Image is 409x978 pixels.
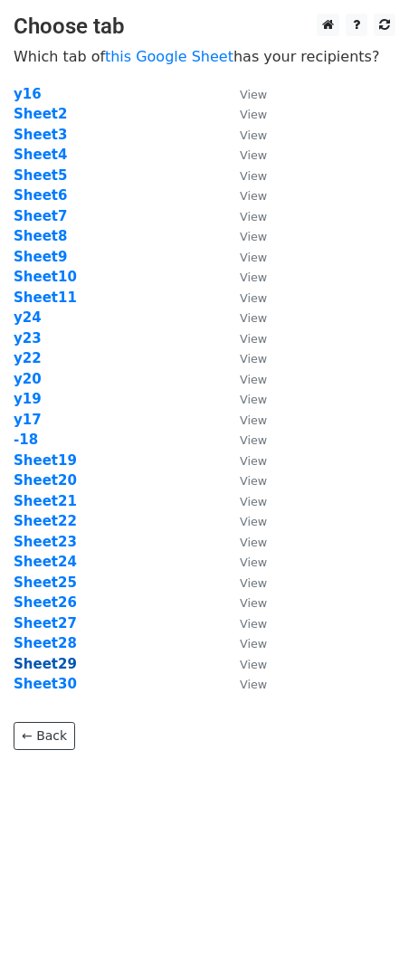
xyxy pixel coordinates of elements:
[240,311,267,325] small: View
[240,576,267,590] small: View
[240,617,267,631] small: View
[222,412,267,428] a: View
[14,208,67,224] strong: Sheet7
[222,187,267,204] a: View
[240,210,267,223] small: View
[240,271,267,284] small: View
[14,534,77,550] strong: Sheet23
[14,472,77,489] a: Sheet20
[222,574,267,591] a: View
[240,230,267,243] small: View
[14,635,77,651] strong: Sheet28
[14,371,42,387] a: y20
[222,290,267,306] a: View
[240,148,267,162] small: View
[240,352,267,366] small: View
[240,596,267,610] small: View
[222,309,267,326] a: View
[14,187,67,204] a: Sheet6
[222,330,267,347] a: View
[240,128,267,142] small: View
[14,309,42,326] a: y24
[14,290,77,306] strong: Sheet11
[319,891,409,978] div: Chat Widget
[14,513,77,529] a: Sheet22
[14,86,42,102] a: y16
[222,147,267,163] a: View
[222,534,267,550] a: View
[222,167,267,184] a: View
[240,454,267,468] small: View
[14,432,38,448] a: -18
[222,513,267,529] a: View
[14,493,77,509] a: Sheet21
[14,594,77,611] a: Sheet26
[222,554,267,570] a: View
[240,169,267,183] small: View
[222,676,267,692] a: View
[14,127,67,143] a: Sheet3
[222,432,267,448] a: View
[14,269,77,285] a: Sheet10
[222,371,267,387] a: View
[222,86,267,102] a: View
[222,493,267,509] a: View
[14,249,67,265] a: Sheet9
[240,189,267,203] small: View
[14,147,67,163] a: Sheet4
[14,656,77,672] a: Sheet29
[14,412,42,428] a: y17
[222,228,267,244] a: View
[222,452,267,469] a: View
[14,452,77,469] strong: Sheet19
[240,88,267,101] small: View
[240,108,267,121] small: View
[222,249,267,265] a: View
[14,106,67,122] strong: Sheet2
[14,167,67,184] a: Sheet5
[105,48,233,65] a: this Google Sheet
[14,676,77,692] a: Sheet30
[240,393,267,406] small: View
[240,373,267,386] small: View
[222,594,267,611] a: View
[14,554,77,570] a: Sheet24
[240,413,267,427] small: View
[222,127,267,143] a: View
[14,722,75,750] a: ← Back
[14,574,77,591] a: Sheet25
[222,208,267,224] a: View
[222,350,267,366] a: View
[240,474,267,488] small: View
[14,228,67,244] a: Sheet8
[222,656,267,672] a: View
[222,635,267,651] a: View
[14,615,77,631] a: Sheet27
[240,332,267,346] small: View
[240,658,267,671] small: View
[240,495,267,508] small: View
[240,515,267,528] small: View
[240,637,267,650] small: View
[14,391,42,407] a: y19
[14,350,42,366] a: y22
[14,330,42,347] a: y23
